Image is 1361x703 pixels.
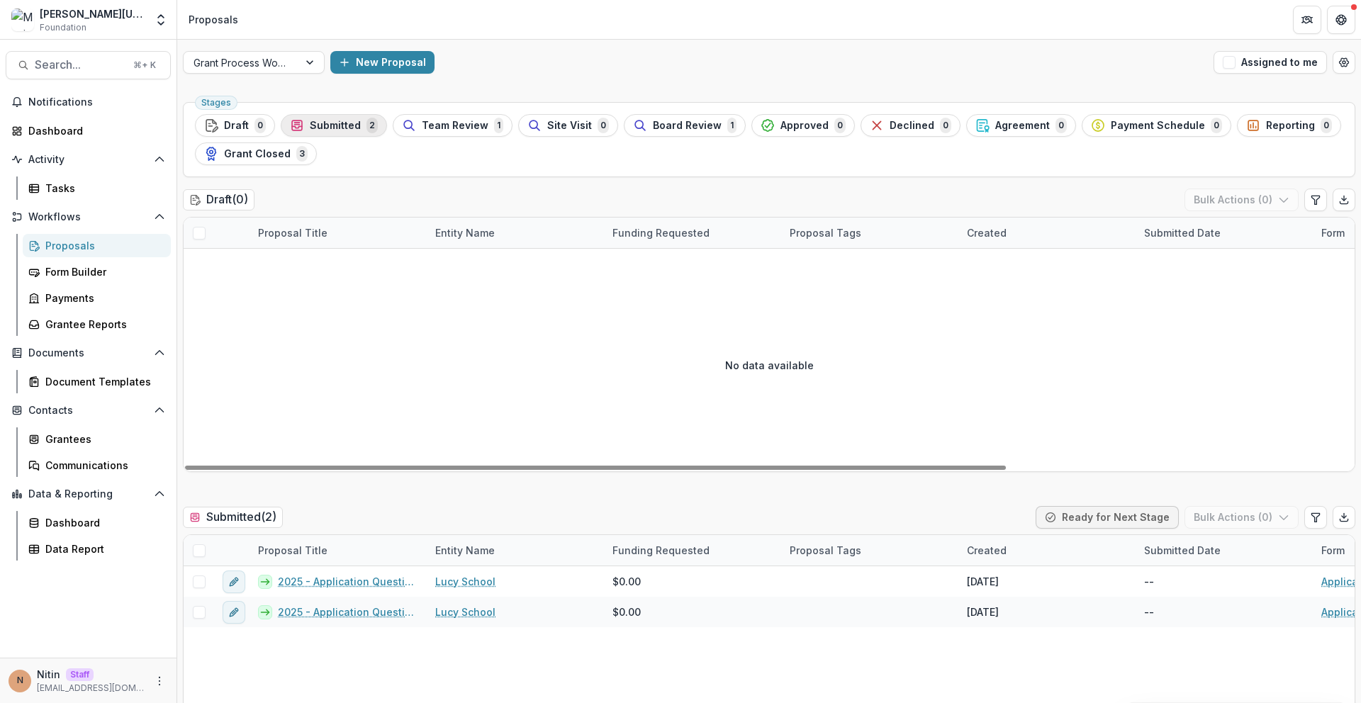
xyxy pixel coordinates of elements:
[66,668,94,681] p: Staff
[612,604,641,619] span: $0.00
[1333,506,1355,529] button: Export table data
[958,535,1136,566] div: Created
[6,91,171,113] button: Notifications
[494,118,503,133] span: 1
[17,676,23,685] div: Nitin
[1036,506,1179,529] button: Ready for Next Stage
[940,118,951,133] span: 0
[1304,189,1327,211] button: Edit table settings
[781,218,958,248] div: Proposal Tags
[40,6,145,21] div: [PERSON_NAME][US_STATE] [PERSON_NAME] Workflow Sandbox
[1136,543,1229,558] div: Submitted Date
[6,119,171,142] a: Dashboard
[45,291,159,305] div: Payments
[296,146,308,162] span: 3
[1214,51,1327,74] button: Assigned to me
[1321,118,1332,133] span: 0
[1136,225,1229,240] div: Submitted Date
[45,432,159,446] div: Grantees
[6,206,171,228] button: Open Workflows
[958,225,1015,240] div: Created
[958,218,1136,248] div: Created
[834,118,846,133] span: 0
[958,543,1015,558] div: Created
[28,211,148,223] span: Workflows
[518,114,618,137] button: Site Visit0
[330,51,435,74] button: New Proposal
[28,154,148,166] span: Activity
[6,51,171,79] button: Search...
[1333,189,1355,211] button: Export table data
[23,260,171,283] a: Form Builder
[604,535,781,566] div: Funding Requested
[28,488,148,500] span: Data & Reporting
[189,12,238,27] div: Proposals
[6,399,171,422] button: Open Contacts
[250,218,427,248] div: Proposal Title
[427,218,604,248] div: Entity Name
[45,515,159,530] div: Dashboard
[6,483,171,505] button: Open Data & Reporting
[224,120,249,132] span: Draft
[40,21,86,34] span: Foundation
[781,225,870,240] div: Proposal Tags
[1184,506,1299,529] button: Bulk Actions (0)
[28,405,148,417] span: Contacts
[1293,6,1321,34] button: Partners
[604,218,781,248] div: Funding Requested
[427,535,604,566] div: Entity Name
[6,148,171,171] button: Open Activity
[1313,543,1353,558] div: Form
[35,58,125,72] span: Search...
[11,9,34,31] img: Mimi Washington Starrett Workflow Sandbox
[598,118,609,133] span: 0
[547,120,592,132] span: Site Visit
[781,535,958,566] div: Proposal Tags
[45,181,159,196] div: Tasks
[23,427,171,451] a: Grantees
[1136,535,1313,566] div: Submitted Date
[151,6,171,34] button: Open entity switcher
[780,120,829,132] span: Approved
[995,120,1050,132] span: Agreement
[653,120,722,132] span: Board Review
[37,667,60,682] p: Nitin
[727,118,736,133] span: 1
[725,358,814,373] p: No data available
[250,225,336,240] div: Proposal Title
[890,120,934,132] span: Declined
[310,120,361,132] span: Submitted
[1304,506,1327,529] button: Edit table settings
[23,176,171,200] a: Tasks
[1111,120,1205,132] span: Payment Schedule
[23,313,171,336] a: Grantee Reports
[223,601,245,624] button: edit
[254,118,266,133] span: 0
[1313,225,1353,240] div: Form
[28,96,165,108] span: Notifications
[781,543,870,558] div: Proposal Tags
[224,148,291,160] span: Grant Closed
[195,142,317,165] button: Grant Closed3
[1055,118,1067,133] span: 0
[223,570,245,593] button: edit
[427,225,503,240] div: Entity Name
[23,286,171,310] a: Payments
[23,234,171,257] a: Proposals
[366,118,378,133] span: 2
[967,604,999,619] div: [DATE]
[1136,218,1313,248] div: Submitted Date
[23,370,171,393] a: Document Templates
[1144,604,1154,619] div: --
[1144,574,1154,589] div: --
[250,535,427,566] div: Proposal Title
[37,682,145,694] p: [EMAIL_ADDRESS][DOMAIN_NAME]
[604,543,718,558] div: Funding Requested
[861,114,960,137] button: Declined0
[1184,189,1299,211] button: Bulk Actions (0)
[45,541,159,556] div: Data Report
